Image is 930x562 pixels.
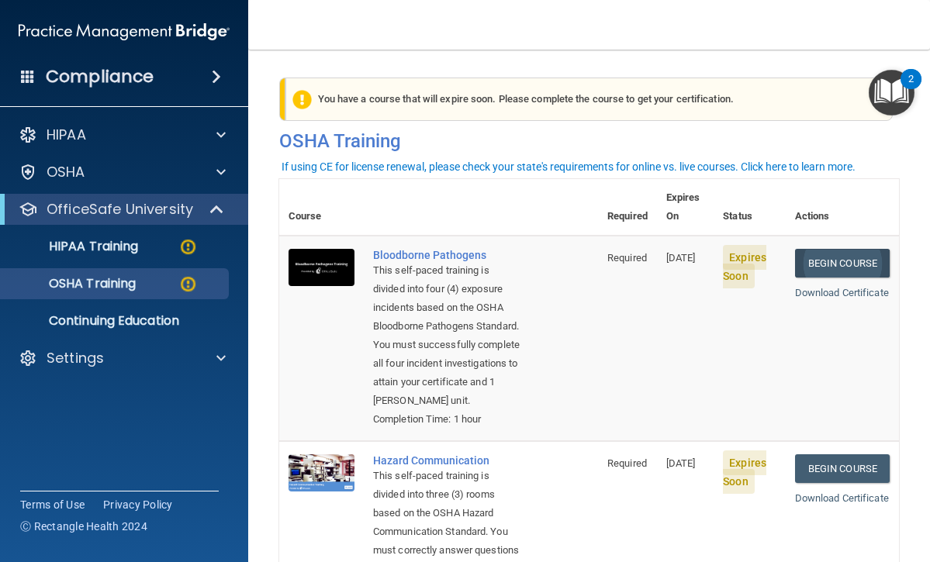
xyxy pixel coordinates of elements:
p: OfficeSafe University [47,200,193,219]
th: Actions [786,179,899,236]
img: warning-circle.0cc9ac19.png [178,274,198,294]
th: Expires On [657,179,714,236]
span: Ⓒ Rectangle Health 2024 [20,519,147,534]
a: Download Certificate [795,492,889,504]
h4: Compliance [46,66,154,88]
p: HIPAA Training [10,239,138,254]
p: Settings [47,349,104,367]
img: PMB logo [19,16,230,47]
p: Continuing Education [10,313,222,329]
a: OfficeSafe University [19,200,225,219]
a: HIPAA [19,126,226,144]
a: Begin Course [795,454,890,483]
a: Privacy Policy [103,497,173,512]
div: 2 [908,79,914,99]
p: OSHA Training [10,276,136,291]
button: Open Resource Center, 2 new notifications [869,70,914,116]
a: Download Certificate [795,287,889,298]
span: Required [607,252,647,264]
img: exclamation-circle-solid-warning.7ed2984d.png [292,90,312,109]
th: Course [279,179,364,236]
p: HIPAA [47,126,86,144]
img: warning-circle.0cc9ac19.png [178,237,198,257]
a: Begin Course [795,249,890,278]
span: [DATE] [666,457,696,469]
th: Required [598,179,657,236]
a: Bloodborne Pathogens [373,249,520,261]
span: Expires Soon [723,450,766,494]
span: Required [607,457,647,469]
span: [DATE] [666,252,696,264]
span: Expires Soon [723,245,766,288]
div: If using CE for license renewal, please check your state's requirements for online vs. live cours... [282,161,856,172]
div: Completion Time: 1 hour [373,410,520,429]
a: Hazard Communication [373,454,520,467]
a: OSHA [19,163,226,181]
iframe: Drift Widget Chat Controller [852,467,911,526]
h4: OSHA Training [279,130,899,152]
a: Settings [19,349,226,367]
p: OSHA [47,163,85,181]
div: This self-paced training is divided into four (4) exposure incidents based on the OSHA Bloodborne... [373,261,520,410]
a: Terms of Use [20,497,85,512]
th: Status [714,179,786,236]
div: You have a course that will expire soon. Please complete the course to get your certification. [285,78,893,121]
button: If using CE for license renewal, please check your state's requirements for online vs. live cours... [279,159,858,174]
